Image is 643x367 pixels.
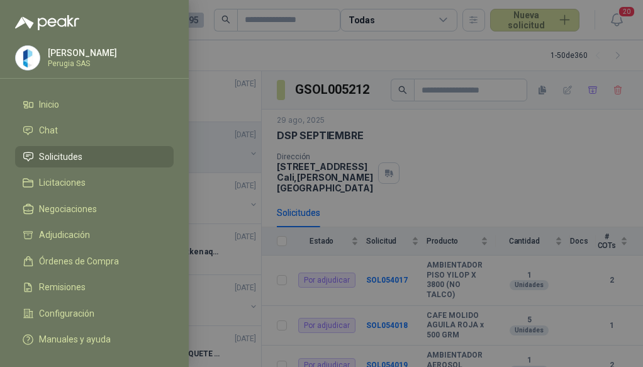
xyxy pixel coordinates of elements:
span: Órdenes de Compra [39,256,119,266]
p: [PERSON_NAME] [48,48,126,57]
span: Configuración [39,308,94,319]
a: Remisiones [15,277,174,298]
a: Negociaciones [15,198,174,220]
span: Remisiones [39,282,86,292]
a: Solicitudes [15,146,174,167]
a: Licitaciones [15,172,174,194]
span: Adjudicación [39,230,90,240]
a: Adjudicación [15,225,174,246]
span: Licitaciones [39,178,86,188]
a: Configuración [15,303,174,324]
span: Negociaciones [39,204,97,214]
a: Órdenes de Compra [15,251,174,272]
a: Inicio [15,94,174,115]
a: Chat [15,120,174,142]
span: Solicitudes [39,152,82,162]
span: Inicio [39,99,59,110]
span: Chat [39,125,58,135]
img: Company Logo [16,46,40,70]
a: Manuales y ayuda [15,329,174,351]
img: Logo peakr [15,15,79,30]
p: Perugia SAS [48,60,126,67]
span: Manuales y ayuda [39,334,111,344]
